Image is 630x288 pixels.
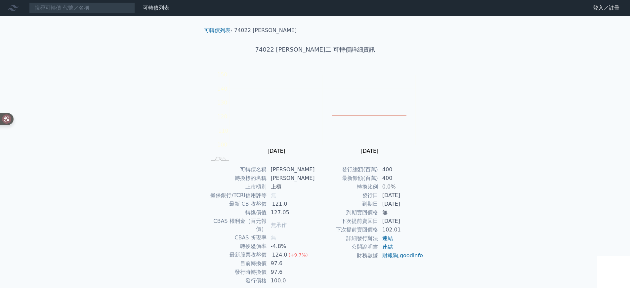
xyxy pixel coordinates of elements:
[207,217,267,233] td: CBAS 權利金（百元報價）
[207,259,267,268] td: 目前轉換價
[267,174,315,183] td: [PERSON_NAME]
[204,27,231,33] a: 可轉債列表
[315,191,378,200] td: 發行日
[207,165,267,174] td: 可轉債名稱
[382,244,393,250] a: 連結
[267,268,315,276] td: 97.6
[597,256,630,288] div: 聊天小工具
[378,226,424,234] td: 102.01
[267,208,315,217] td: 127.05
[315,217,378,226] td: 下次提前賣回日
[199,45,432,54] h1: 74022 [PERSON_NAME]二 可轉債詳細資訊
[378,200,424,208] td: [DATE]
[234,26,297,34] li: 74022 [PERSON_NAME]
[360,148,378,154] tspan: [DATE]
[382,235,393,241] a: 連結
[217,100,228,106] tspan: 130
[597,256,630,288] iframe: Chat Widget
[207,208,267,217] td: 轉換價值
[382,252,398,259] a: 財報狗
[378,165,424,174] td: 400
[143,5,169,11] a: 可轉債列表
[217,142,228,148] tspan: 100
[207,183,267,191] td: 上市櫃別
[267,183,315,191] td: 上櫃
[315,174,378,183] td: 最新餘額(百萬)
[218,128,229,134] tspan: 110
[217,86,228,92] tspan: 140
[267,276,315,285] td: 100.0
[315,165,378,174] td: 發行總額(百萬)
[271,200,289,208] div: 121.0
[378,217,424,226] td: [DATE]
[315,243,378,251] td: 公開說明書
[315,183,378,191] td: 轉換比例
[207,191,267,200] td: 擔保銀行/TCRI信用評等
[378,183,424,191] td: 0.0%
[214,71,426,167] g: Chart
[207,276,267,285] td: 發行價格
[207,233,267,242] td: CBAS 折現率
[271,234,276,241] span: 無
[267,259,315,268] td: 97.6
[378,191,424,200] td: [DATE]
[267,165,315,174] td: [PERSON_NAME]
[217,71,228,78] tspan: 150
[207,251,267,259] td: 最新股票收盤價
[271,251,289,259] div: 124.0
[378,208,424,217] td: 無
[288,252,308,258] span: (+9.7%)
[588,3,625,13] a: 登入／註冊
[267,242,315,251] td: -4.8%
[315,208,378,217] td: 到期賣回價格
[378,174,424,183] td: 400
[204,26,232,34] li: ›
[29,2,135,14] input: 搜尋可轉債 代號／名稱
[207,268,267,276] td: 發行時轉換價
[315,251,378,260] td: 財務數據
[207,242,267,251] td: 轉換溢價率
[315,200,378,208] td: 到期日
[315,226,378,234] td: 下次提前賣回價格
[271,222,287,228] span: 無承作
[268,148,285,154] tspan: [DATE]
[207,200,267,208] td: 最新 CB 收盤價
[378,251,424,260] td: ,
[315,234,378,243] td: 詳細發行辦法
[217,113,228,120] tspan: 120
[271,192,276,198] span: 無
[207,174,267,183] td: 轉換標的名稱
[400,252,423,259] a: goodinfo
